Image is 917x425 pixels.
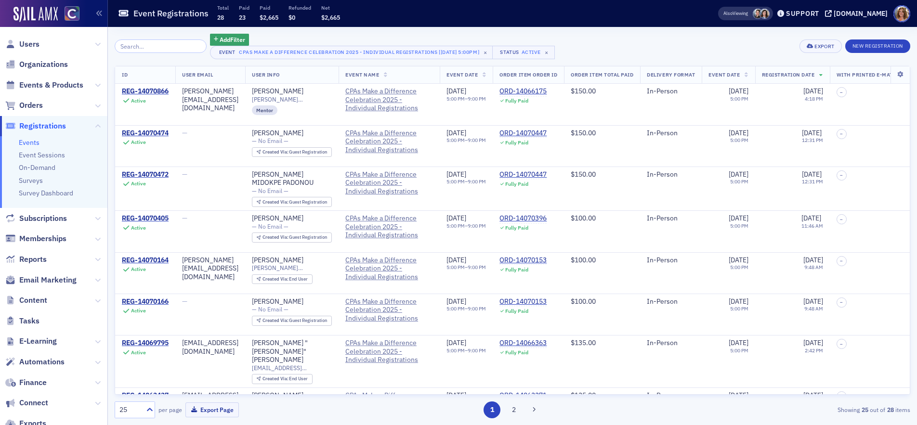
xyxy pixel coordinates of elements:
a: [PERSON_NAME] [252,214,303,223]
span: Events & Products [19,80,83,90]
span: User Email [182,71,213,78]
span: CPAs Make a Difference Celebration 2025 - Individual Registrations [345,256,433,282]
a: On-Demand [19,163,55,172]
a: Orders [5,100,43,111]
a: Finance [5,377,47,388]
a: REG-14070405 [122,214,169,223]
span: [DATE] [729,297,748,306]
a: Subscriptions [5,213,67,224]
span: [DATE] [446,338,466,347]
div: [PERSON_NAME] [252,256,303,265]
a: REG-14070472 [122,170,169,179]
a: Users [5,39,39,50]
a: Survey Dashboard [19,189,73,197]
button: AddFilter [210,34,249,46]
time: 9:00 PM [468,305,486,312]
div: Created Via: End User [252,374,313,384]
input: Search… [115,39,207,53]
span: CPAs Make a Difference Celebration 2025 - Individual Registrations [345,339,433,364]
span: [DATE] [729,170,748,179]
span: — [182,297,187,306]
span: Subscriptions [19,213,67,224]
div: Guest Registration [262,318,327,323]
div: [EMAIL_ADDRESS][DOMAIN_NAME] [182,339,238,356]
div: Active [131,98,146,104]
div: Active [131,266,146,272]
a: View Homepage [58,6,79,23]
time: 5:00 PM [730,264,748,270]
time: 5:00 PM [730,347,748,354]
span: Registration Date [762,71,815,78]
span: Order Item Order ID [499,71,557,78]
span: Created Via : [262,276,289,282]
div: Created Via: Guest Registration [252,197,332,207]
div: Active [131,225,146,231]
span: User Info [252,71,280,78]
a: ORD-14070153 [499,256,547,265]
a: CPAs Make a Difference Celebration 2025 - Individual Registrations [345,297,433,323]
span: $100.00 [571,214,596,222]
time: 9:48 AM [804,305,823,312]
a: [PERSON_NAME] MIDOKPE PADONOU [252,170,332,187]
a: Reports [5,254,47,265]
span: Created Via : [262,375,289,382]
div: Fully Paid [505,225,528,231]
button: 1 [484,401,500,418]
span: [EMAIL_ADDRESS][DOMAIN_NAME] [252,364,332,372]
span: Tasks [19,316,39,326]
time: 5:00 PM [446,222,465,229]
div: Fully Paid [505,181,528,187]
div: 25 [119,405,141,415]
div: ORD-14063371 [499,391,547,400]
div: Active [131,349,146,356]
span: CPAs Make a Difference Celebration 2025 - Individual Registrations [345,129,433,155]
span: [DATE] [803,87,823,95]
div: In-Person [647,214,695,223]
div: CPAs Make a Difference Celebration 2025 - Individual Registrations [[DATE] 5:00pm] [239,47,479,57]
h1: Event Registrations [133,8,209,19]
a: REG-14069795 [122,339,169,348]
span: [DATE] [446,391,466,399]
a: ORD-14066175 [499,87,547,96]
time: 2:42 PM [805,347,823,354]
span: [DATE] [801,214,821,222]
span: $2,665 [260,13,278,21]
span: × [481,48,490,57]
div: [PERSON_NAME] "[PERSON_NAME]" [PERSON_NAME] [252,339,332,364]
div: ORD-14070447 [499,129,547,138]
span: [PERSON_NAME][EMAIL_ADDRESS][DOMAIN_NAME] [252,96,332,103]
a: Event Sessions [19,151,65,159]
span: Created Via : [262,317,289,323]
strong: 28 [885,405,895,414]
div: REG-14070866 [122,87,169,96]
div: Showing out of items [652,405,910,414]
div: Fully Paid [505,349,528,356]
div: In-Person [647,129,695,138]
a: [PERSON_NAME] [252,391,303,400]
button: EventCPAs Make a Difference Celebration 2025 - Individual Registrations [[DATE] 5:00pm]× [210,46,494,59]
a: New Registration [845,41,910,50]
span: [DATE] [729,391,748,399]
button: Export [799,39,841,53]
div: REG-14070166 [122,297,169,306]
time: 5:00 PM [446,137,465,143]
span: Delivery Format [647,71,695,78]
div: – [446,223,486,229]
div: Mentor [252,105,277,115]
time: 9:00 PM [468,95,486,102]
span: E-Learning [19,336,57,347]
button: 2 [506,401,523,418]
div: – [446,96,486,102]
span: CPAs Make a Difference Celebration 2025 - Individual Registrations [345,391,433,417]
span: Registrations [19,121,66,131]
div: [PERSON_NAME] [252,297,303,306]
time: 9:00 PM [468,222,486,229]
span: [DATE] [446,170,466,179]
span: CPAs Make a Difference Celebration 2025 - Individual Registrations [345,170,433,196]
span: – [840,90,843,95]
a: REG-14070474 [122,129,169,138]
div: Created Via: Guest Registration [252,147,332,157]
span: CPAs Make a Difference Celebration 2025 - Individual Registrations [345,87,433,113]
span: $150.00 [571,129,596,137]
